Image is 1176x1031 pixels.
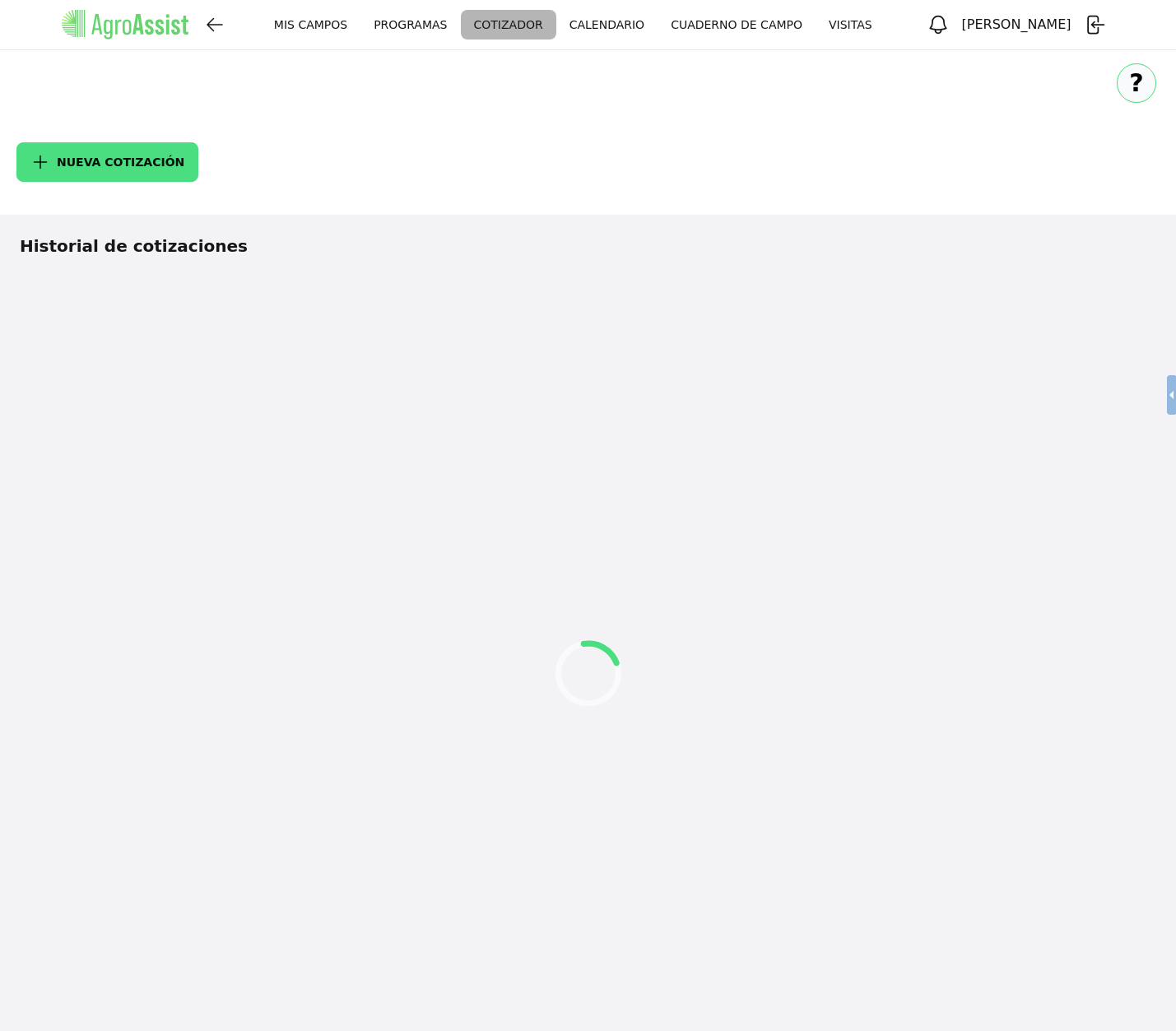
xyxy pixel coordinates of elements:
[360,10,460,39] a: PROGRAMAS
[816,10,885,39] a: VISITAS
[1117,63,1156,103] button: ?
[461,10,556,39] a: COTIZADOR
[57,156,184,168] span: NUEVA COTIZACIÓN
[62,10,189,39] img: AgroAssist
[1129,68,1143,98] span: ?
[261,10,360,39] a: MIS CAMPOS
[961,14,1072,35] h3: [PERSON_NAME]
[658,10,816,39] a: CUADERNO DE CAMPO
[556,10,658,39] a: CALENDARIO
[16,142,198,182] button: NUEVA COTIZACIÓN
[16,231,1160,261] div: Historial de cotizaciones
